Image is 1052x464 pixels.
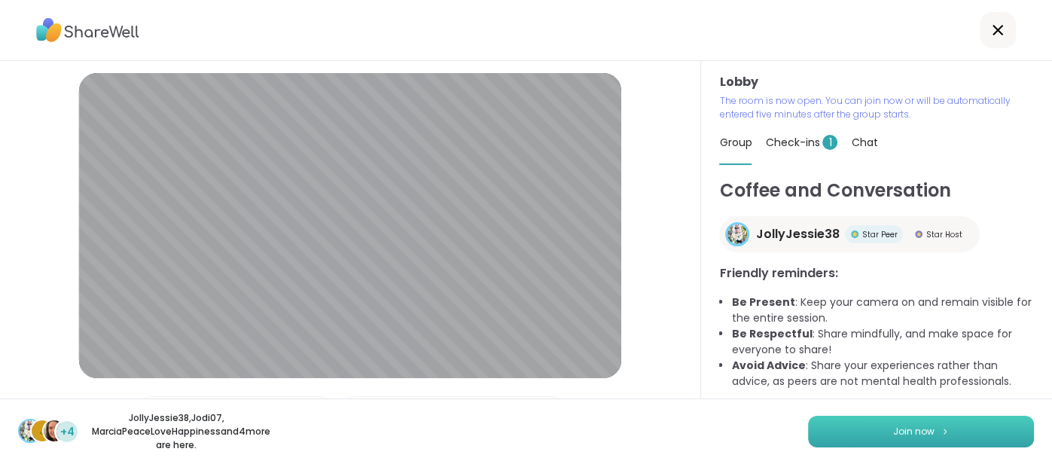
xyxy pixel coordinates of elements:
[369,397,373,427] span: |
[731,295,1034,326] li: : Keep your camera on and remain visible for the entire session.
[731,295,794,310] b: Be Present
[861,229,897,240] span: Star Peer
[719,94,1034,121] p: The room is now open. You can join now or will be automatically entered five minutes after the gr...
[808,416,1034,447] button: Join now
[166,397,169,427] span: |
[39,421,46,441] span: J
[719,177,1034,204] h1: Coffee and Conversation
[765,135,837,150] span: Check-ins
[36,13,139,47] img: ShareWell Logo
[915,230,922,238] img: Star Host
[60,424,75,440] span: +4
[719,135,752,150] span: Group
[731,358,805,373] b: Avoid Advice
[731,358,1034,389] li: : Share your experiences rather than advice, as peers are not mental health professionals.
[731,326,1034,358] li: : Share mindfully, and make space for everyone to share!
[731,326,812,341] b: Be Respectful
[822,135,837,150] span: 1
[851,230,858,238] img: Star Peer
[44,420,65,441] img: MarciaPeaceLoveHappiness
[925,229,962,240] span: Star Host
[349,397,363,427] img: Camera
[92,411,261,452] p: JollyJessie38 , Jodi07 , MarciaPeaceLoveHappiness and 4 more are here.
[719,73,1034,91] h3: Lobby
[719,264,1034,282] h3: Friendly reminders:
[20,420,41,441] img: JollyJessie38
[727,224,747,244] img: JollyJessie38
[755,225,839,243] span: JollyJessie38
[941,427,950,435] img: ShareWell Logomark
[851,135,877,150] span: Chat
[146,397,160,427] img: Microphone
[719,216,980,252] a: JollyJessie38JollyJessie38Star PeerStar PeerStar HostStar Host
[893,425,935,438] span: Join now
